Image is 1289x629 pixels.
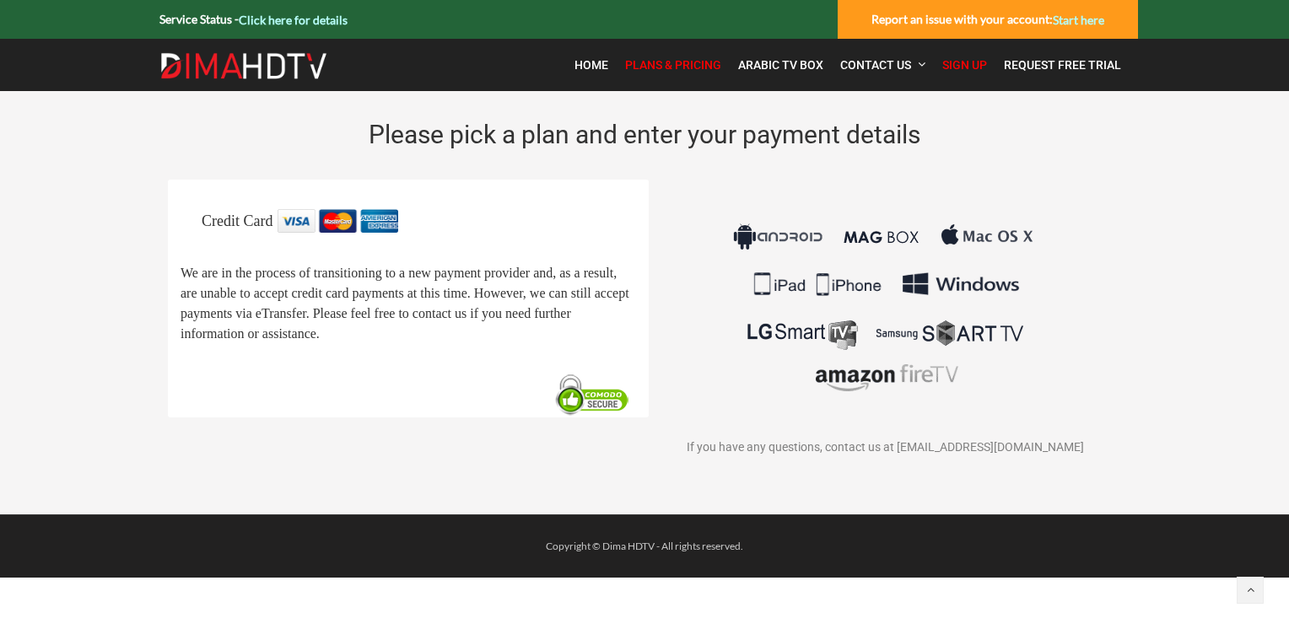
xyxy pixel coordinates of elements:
a: Home [566,47,617,83]
span: Please pick a plan and enter your payment details [369,120,920,149]
span: Request Free Trial [1004,58,1121,72]
span: Sign Up [942,58,987,72]
a: Click here for details [239,13,348,27]
a: Start here [1053,13,1104,27]
span: Plans & Pricing [625,58,721,72]
span: If you have any questions, contact us at [EMAIL_ADDRESS][DOMAIN_NAME] [687,441,1084,454]
strong: Report an issue with your account: [871,12,1104,26]
span: Home [574,58,608,72]
strong: Service Status - [159,12,348,26]
a: Request Free Trial [995,47,1130,83]
div: Copyright © Dima HDTV - All rights reserved. [151,536,1138,556]
a: Contact Us [832,47,934,83]
a: Back to top [1237,577,1264,604]
a: Plans & Pricing [617,47,730,83]
span: Arabic TV Box [738,58,823,72]
span: Contact Us [840,58,911,72]
img: Dima HDTV [159,52,328,79]
a: Arabic TV Box [730,47,832,83]
a: Sign Up [934,47,995,83]
span: We are in the process of transitioning to a new payment provider and, as a result, are unable to ... [181,266,629,341]
span: Credit Card [202,212,272,229]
